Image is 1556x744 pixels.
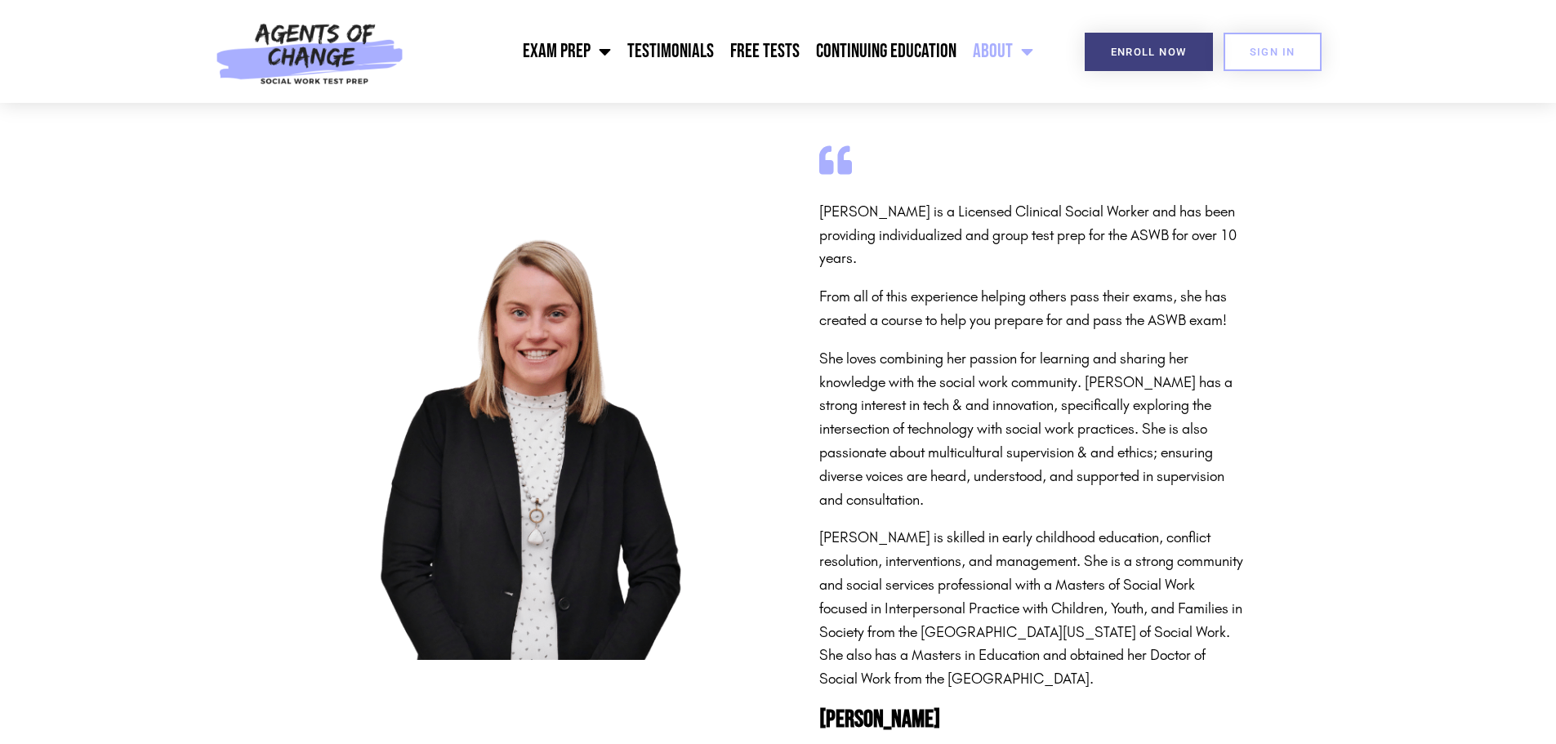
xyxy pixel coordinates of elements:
nav: Menu [412,31,1041,72]
a: About [965,31,1041,72]
a: Enroll Now [1085,33,1213,71]
a: Testimonials [619,31,722,72]
a: Exam Prep [515,31,619,72]
h2: [PERSON_NAME] [819,707,1244,732]
a: SIGN IN [1224,33,1322,71]
p: [PERSON_NAME] is a Licensed Clinical Social Worker and has been providing individualized and grou... [819,200,1244,270]
a: Free Tests [722,31,808,72]
span: Enroll Now [1111,47,1187,57]
p: She loves combining her passion for learning and sharing her knowledge with the social work commu... [819,347,1244,512]
p: From all of this experience helping others pass their exams, she has created a course to help you... [819,285,1244,332]
span: SIGN IN [1250,47,1295,57]
a: Continuing Education [808,31,965,72]
p: [PERSON_NAME] is skilled in early childhood education, conflict resolution, interventions, and ma... [819,526,1244,691]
